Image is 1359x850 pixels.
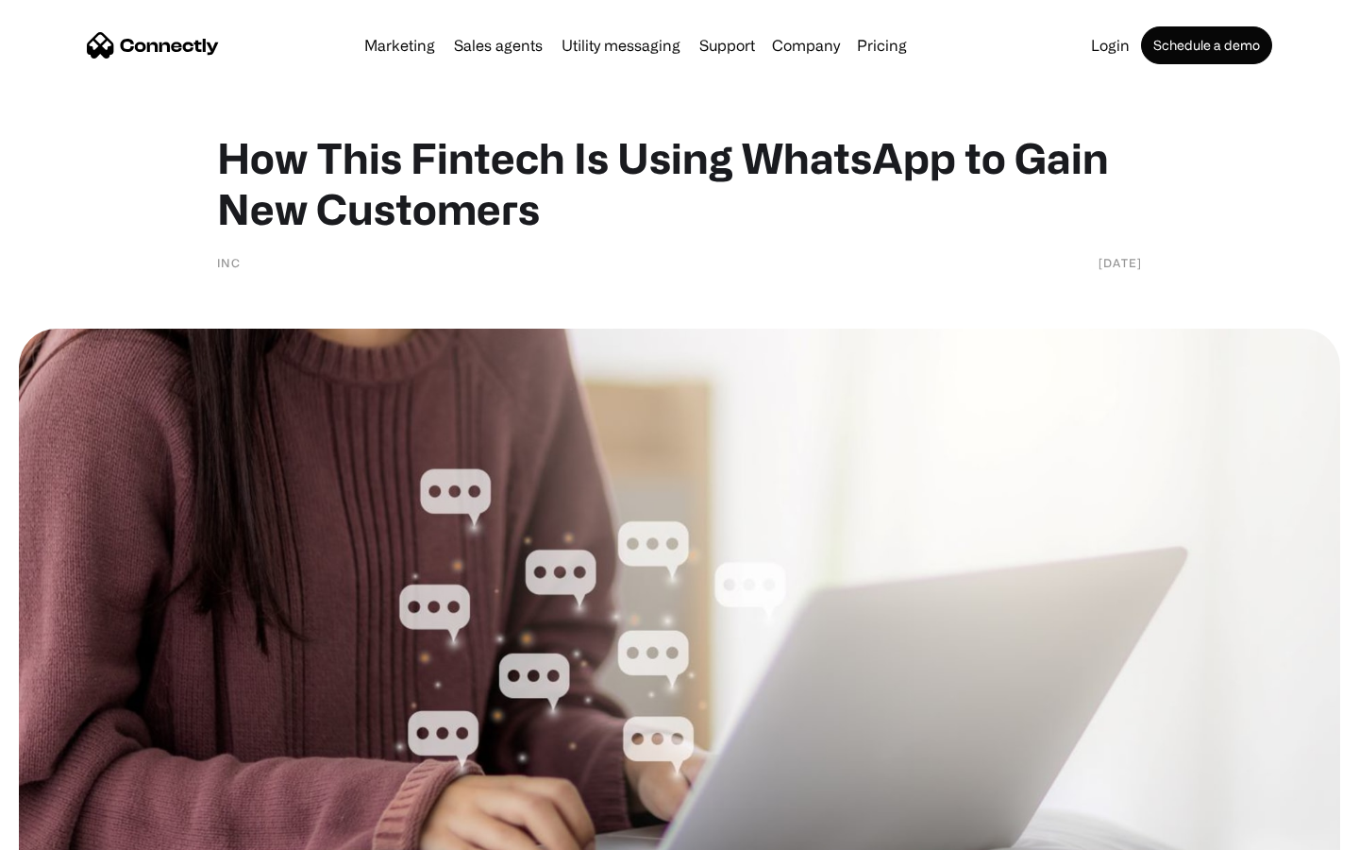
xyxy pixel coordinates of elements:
[1099,253,1142,272] div: [DATE]
[1141,26,1272,64] a: Schedule a demo
[38,817,113,843] ul: Language list
[1083,38,1137,53] a: Login
[19,817,113,843] aside: Language selected: English
[849,38,914,53] a: Pricing
[772,32,840,59] div: Company
[217,132,1142,234] h1: How This Fintech Is Using WhatsApp to Gain New Customers
[692,38,763,53] a: Support
[217,253,241,272] div: INC
[554,38,688,53] a: Utility messaging
[446,38,550,53] a: Sales agents
[357,38,443,53] a: Marketing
